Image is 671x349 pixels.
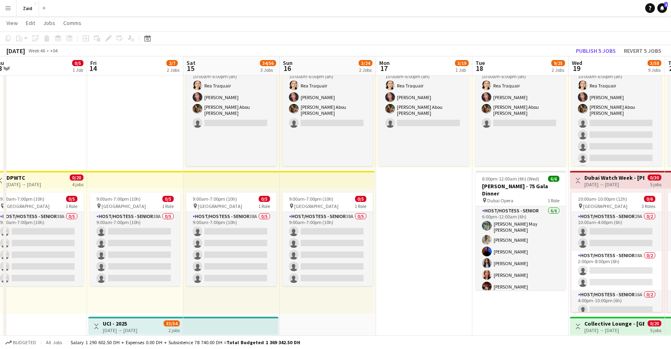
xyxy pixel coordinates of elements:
span: 2 [664,2,668,7]
span: Total Budgeted 1 369 342.50 DH [226,339,300,345]
span: Budgeted [13,340,36,345]
button: Budgeted [4,338,37,347]
button: Revert 5 jobs [621,46,665,56]
span: Edit [26,19,35,27]
span: Comms [63,19,81,27]
a: View [3,18,21,28]
span: Jobs [43,19,55,27]
a: Edit [23,18,38,28]
button: Zaid [17,0,39,16]
span: Week 46 [27,48,47,54]
span: All jobs [44,339,64,345]
div: Salary 1 290 602.50 DH + Expenses 0.00 DH + Subsistence 78 740.00 DH = [71,339,300,345]
button: Publish 5 jobs [573,46,619,56]
span: View [6,19,18,27]
a: Comms [60,18,85,28]
a: Jobs [40,18,58,28]
a: 2 [657,3,667,13]
div: [DATE] [6,47,25,55]
div: +04 [50,48,58,54]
